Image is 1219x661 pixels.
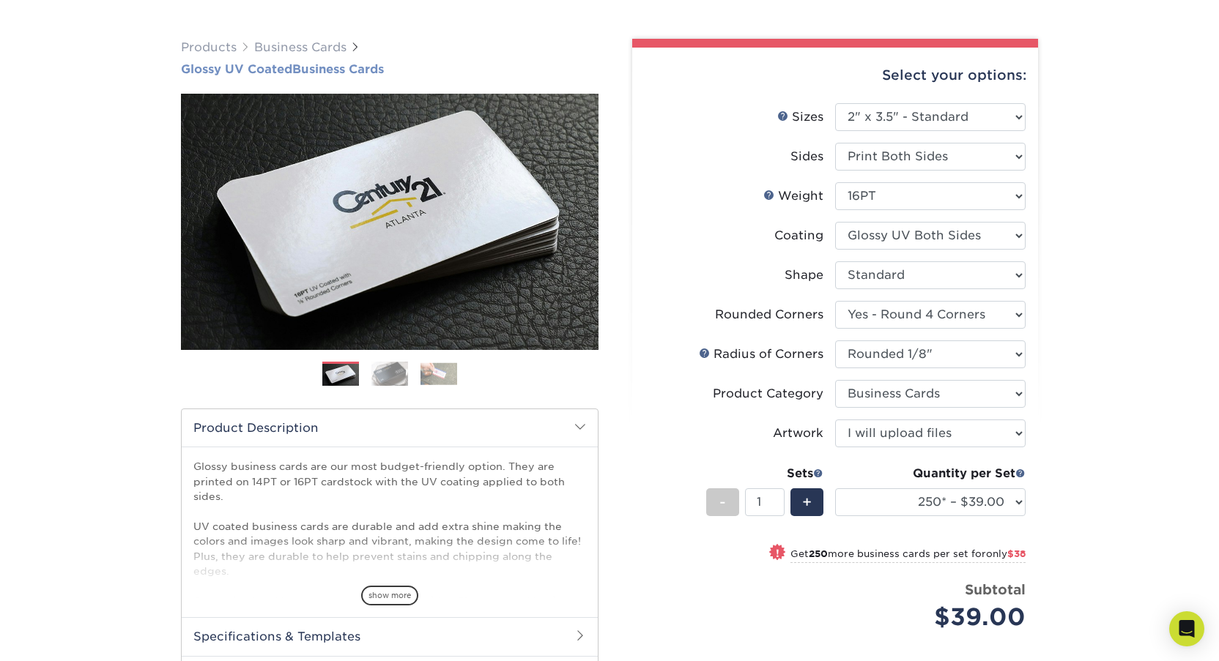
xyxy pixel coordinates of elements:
[182,409,598,447] h2: Product Description
[790,548,1026,563] small: Get more business cards per set for
[420,362,457,385] img: Business Cards 03
[774,227,823,244] div: Coating
[361,586,418,605] span: show more
[193,459,586,653] p: Glossy business cards are our most budget-friendly option. They are printed on 14PT or 16PT cards...
[371,361,408,386] img: Business Cards 02
[846,600,1026,635] div: $39.00
[644,48,1026,103] div: Select your options:
[776,545,779,561] span: !
[713,385,823,403] div: Product Category
[790,148,823,165] div: Sides
[181,62,599,76] h1: Business Cards
[785,266,823,284] div: Shape
[809,548,828,559] strong: 250
[802,491,812,513] span: +
[965,581,1026,597] strong: Subtotal
[1169,611,1204,646] div: Open Intercom Messenger
[777,108,823,126] div: Sizes
[719,491,726,513] span: -
[986,548,1026,559] span: only
[181,40,237,54] a: Products
[773,425,823,442] div: Artwork
[715,306,823,324] div: Rounded Corners
[181,62,292,76] span: Glossy UV Coated
[763,187,823,205] div: Weight
[706,465,823,482] div: Sets
[4,616,125,656] iframe: Google Customer Reviews
[1007,548,1026,559] span: $38
[181,13,599,430] img: Glossy UV Coated 01
[181,62,599,76] a: Glossy UV CoatedBusiness Cards
[699,346,823,363] div: Radius of Corners
[182,617,598,655] h2: Specifications & Templates
[835,465,1026,482] div: Quantity per Set
[322,356,359,393] img: Business Cards 01
[254,40,347,54] a: Business Cards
